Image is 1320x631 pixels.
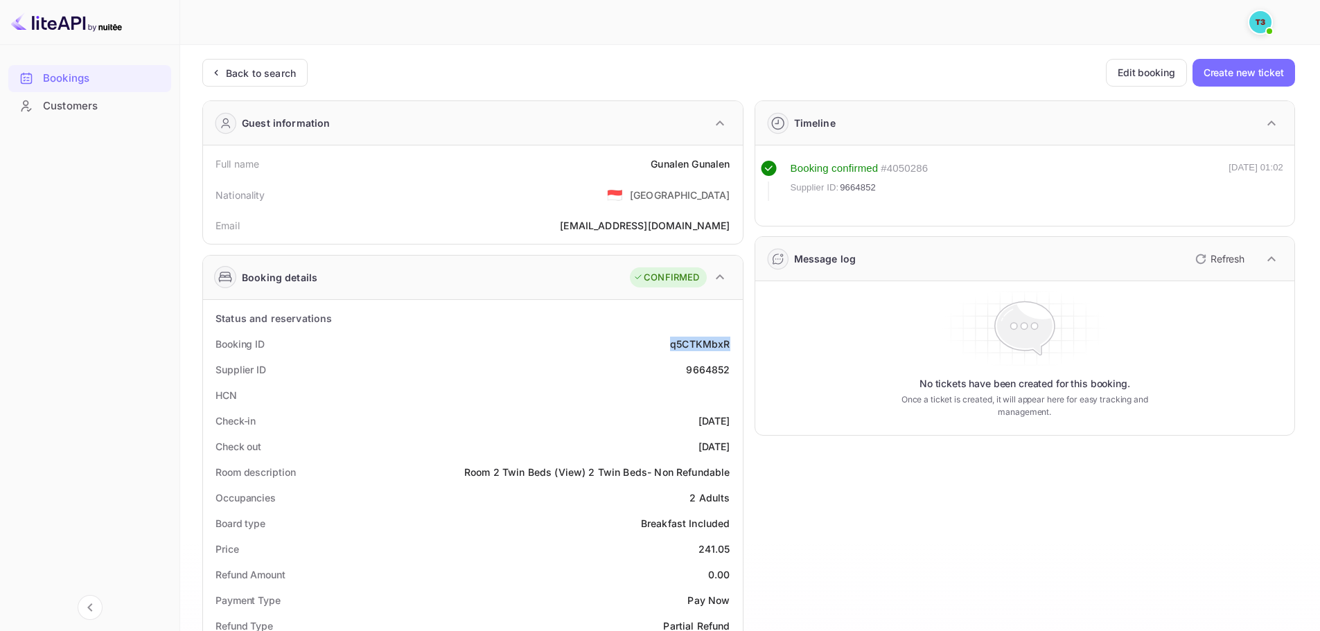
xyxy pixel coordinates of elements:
[879,393,1170,418] p: Once a ticket is created, it will appear here for easy tracking and management.
[11,11,122,33] img: LiteAPI logo
[708,567,730,582] div: 0.00
[215,414,256,428] div: Check-in
[698,414,730,428] div: [DATE]
[215,465,295,479] div: Room description
[43,71,164,87] div: Bookings
[633,271,699,285] div: CONFIRMED
[840,181,876,195] span: 9664852
[464,465,730,479] div: Room 2 Twin Beds (View) 2 Twin Beds- Non Refundable
[215,567,285,582] div: Refund Amount
[8,65,171,91] a: Bookings
[651,157,730,171] div: Gunalen Gunalen
[1187,248,1250,270] button: Refresh
[8,93,171,118] a: Customers
[791,161,879,177] div: Booking confirmed
[630,188,730,202] div: [GEOGRAPHIC_DATA]
[43,98,164,114] div: Customers
[78,595,103,620] button: Collapse navigation
[687,593,730,607] div: Pay Now
[1229,161,1283,201] div: [DATE] 01:02
[242,116,331,130] div: Guest information
[215,188,265,202] div: Nationality
[698,439,730,454] div: [DATE]
[689,490,730,505] div: 2 Adults
[215,388,237,402] div: HCN
[794,116,836,130] div: Timeline
[8,65,171,92] div: Bookings
[670,337,730,351] div: q5CTKMbxR
[215,362,266,377] div: Supplier ID
[1211,251,1244,266] p: Refresh
[881,161,928,177] div: # 4050286
[215,157,259,171] div: Full name
[215,490,276,505] div: Occupancies
[1106,59,1187,87] button: Edit booking
[215,542,239,556] div: Price
[215,593,281,607] div: Payment Type
[215,516,265,531] div: Board type
[919,377,1130,391] p: No tickets have been created for this booking.
[641,516,730,531] div: Breakfast Included
[791,181,839,195] span: Supplier ID:
[215,439,261,454] div: Check out
[698,542,730,556] div: 241.05
[215,337,265,351] div: Booking ID
[215,311,332,326] div: Status and reservations
[607,182,623,207] span: United States
[8,93,171,120] div: Customers
[215,218,240,233] div: Email
[226,66,296,80] div: Back to search
[1193,59,1295,87] button: Create new ticket
[794,251,856,266] div: Message log
[242,270,317,285] div: Booking details
[1249,11,1271,33] img: Traveloka 3PS03
[560,218,730,233] div: [EMAIL_ADDRESS][DOMAIN_NAME]
[686,362,730,377] div: 9664852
